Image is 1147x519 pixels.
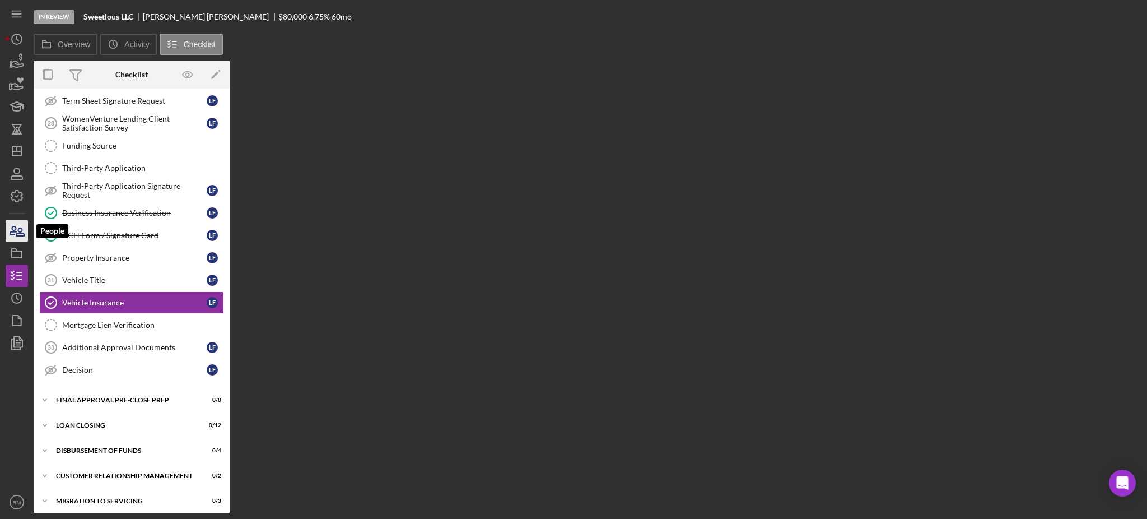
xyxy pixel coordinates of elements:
div: L F [207,275,218,286]
a: ACH Form / Signature CardLF [39,224,224,247]
label: Overview [58,40,90,49]
tspan: 33 [48,344,54,351]
a: Term Sheet Signature RequestLF [39,90,224,112]
a: Third-Party Application [39,157,224,179]
div: Migration to Servicing [56,498,193,504]
div: WomenVenture Lending Client Satisfaction Survey [62,114,207,132]
div: In Review [34,10,74,24]
div: Vehicle Insurance [62,298,207,307]
div: ACH Form / Signature Card [62,231,207,240]
div: 0 / 3 [201,498,221,504]
div: Final Approval Pre-Close Prep [56,397,193,404]
div: L F [207,297,218,308]
div: Additional Approval Documents [62,343,207,352]
div: 0 / 2 [201,472,221,479]
a: Funding Source [39,135,224,157]
div: L F [207,342,218,353]
a: Third-Party Application Signature RequestLF [39,179,224,202]
div: Disbursement of Funds [56,447,193,454]
div: Open Intercom Messenger [1109,470,1136,497]
label: Activity [124,40,149,49]
text: RM [13,499,21,506]
div: L F [207,118,218,129]
div: 60 mo [332,12,352,21]
a: Business Insurance VerificationLF [39,202,224,224]
label: Checklist [184,40,216,49]
a: 33Additional Approval DocumentsLF [39,336,224,359]
div: Checklist [115,70,148,79]
div: Property Insurance [62,253,207,262]
div: Decision [62,365,207,374]
div: L F [207,230,218,241]
b: Sweetlous LLC [83,12,133,21]
button: Activity [100,34,156,55]
a: Vehicle InsuranceLF [39,291,224,314]
div: 6.75 % [309,12,330,21]
div: Term Sheet Signature Request [62,96,207,105]
div: L F [207,207,218,219]
div: [PERSON_NAME] [PERSON_NAME] [143,12,278,21]
tspan: 28 [48,120,54,127]
div: L F [207,364,218,376]
div: Mortgage Lien Verification [62,321,223,330]
div: L F [207,95,218,106]
button: Checklist [160,34,223,55]
div: 0 / 8 [201,397,221,404]
a: DecisionLF [39,359,224,381]
div: Customer Relationship Management [56,472,193,479]
a: 28WomenVenture Lending Client Satisfaction SurveyLF [39,112,224,135]
tspan: 31 [48,277,54,284]
a: Property InsuranceLF [39,247,224,269]
div: L F [207,185,218,196]
div: Funding Source [62,141,223,150]
div: Business Insurance Verification [62,208,207,217]
button: RM [6,491,28,513]
div: Third-Party Application Signature Request [62,182,207,200]
div: L F [207,252,218,263]
div: Vehicle Title [62,276,207,285]
div: $80,000 [278,12,307,21]
a: 31Vehicle TitleLF [39,269,224,291]
button: Overview [34,34,97,55]
div: 0 / 12 [201,422,221,429]
a: Mortgage Lien Verification [39,314,224,336]
div: Loan Closing [56,422,193,429]
div: Third-Party Application [62,164,223,173]
div: 0 / 4 [201,447,221,454]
